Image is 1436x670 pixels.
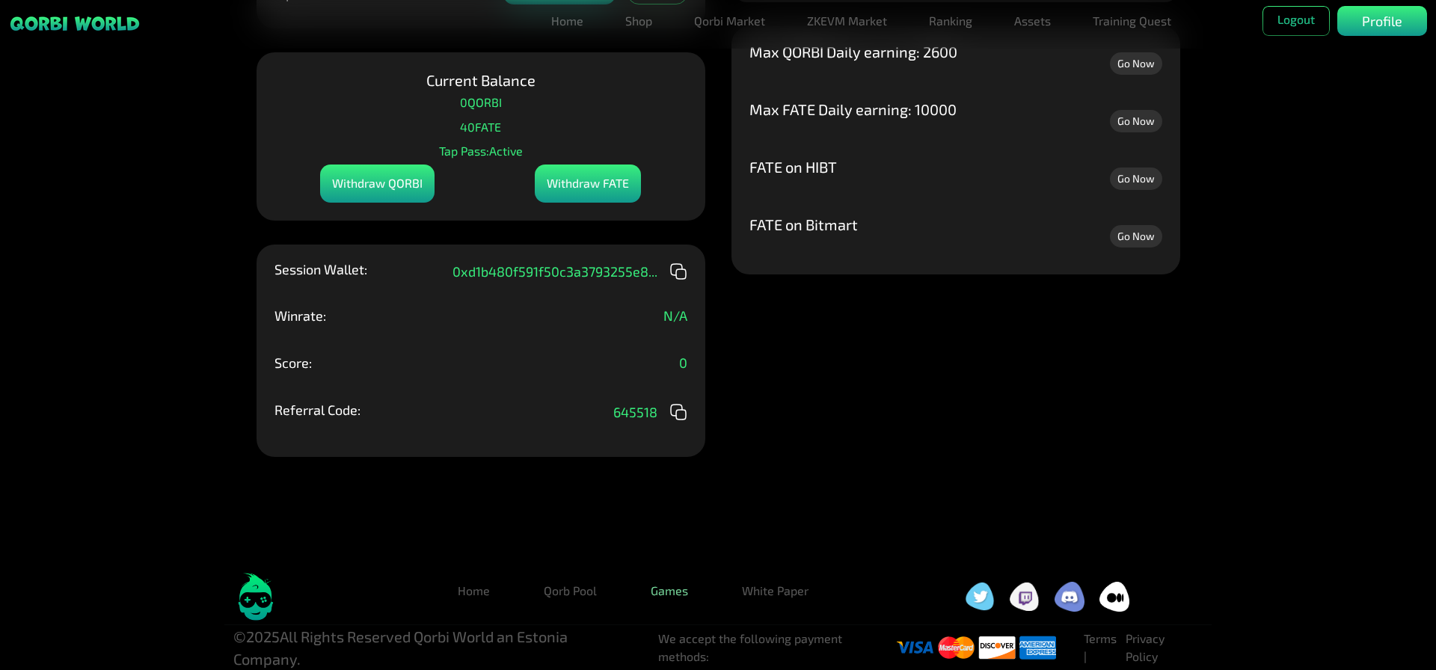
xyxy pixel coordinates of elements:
p: Tap Pass: Active [439,140,523,162]
div: Withdraw FATE [535,165,641,203]
button: Logout [1262,6,1330,36]
p: Max FATE Daily earning: 10000 [749,102,957,117]
div: Withdraw QORBI [320,165,435,203]
a: White Paper [730,576,820,606]
p: 0 QORBI [460,91,502,114]
img: social icon [965,582,995,611]
p: Max QORBI Daily earning: 2600 [749,44,957,59]
img: social icon [1010,582,1040,611]
a: Qorb Pool [532,576,609,606]
p: © 2025 All Rights Reserved Qorbi World an Estonia Company. [233,625,634,670]
img: logo [233,573,278,621]
a: Ranking [923,6,978,36]
img: social icon [1099,582,1129,612]
a: Qorbi Market [688,6,771,36]
img: visa [1019,632,1056,663]
img: visa [897,632,933,663]
a: Privacy Policy [1126,631,1165,663]
a: Games [639,576,700,606]
a: Go Now [1110,167,1162,190]
p: Profile [1362,11,1402,31]
p: Winrate: [274,309,326,322]
p: FATE on Bitmart [749,217,858,232]
p: 0 [679,356,687,369]
li: We accept the following payment methods: [658,630,897,666]
div: 645518 [613,403,687,421]
a: Home [446,576,502,606]
a: Shop [619,6,658,36]
p: Session Wallet: [274,262,367,276]
p: 40 FATE [460,116,501,138]
p: Current Balance [426,70,536,90]
img: visa [978,632,1015,663]
a: Go Now [1110,110,1162,132]
a: Go Now [1110,52,1162,75]
p: Score: [274,356,312,369]
p: FATE on HIBT [749,159,837,174]
p: N/A [663,309,687,322]
div: 0xd1b480f591f50c3a3793255e8 ... [452,262,687,280]
a: Training Quest [1087,6,1177,36]
img: visa [938,632,975,663]
img: sticky brand-logo [9,15,141,32]
img: social icon [1055,582,1084,612]
a: Go Now [1110,225,1162,248]
a: Home [545,6,589,36]
a: Terms | [1084,631,1117,663]
a: ZKEVM Market [801,6,893,36]
a: Assets [1008,6,1057,36]
p: Referral Code: [274,403,360,417]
